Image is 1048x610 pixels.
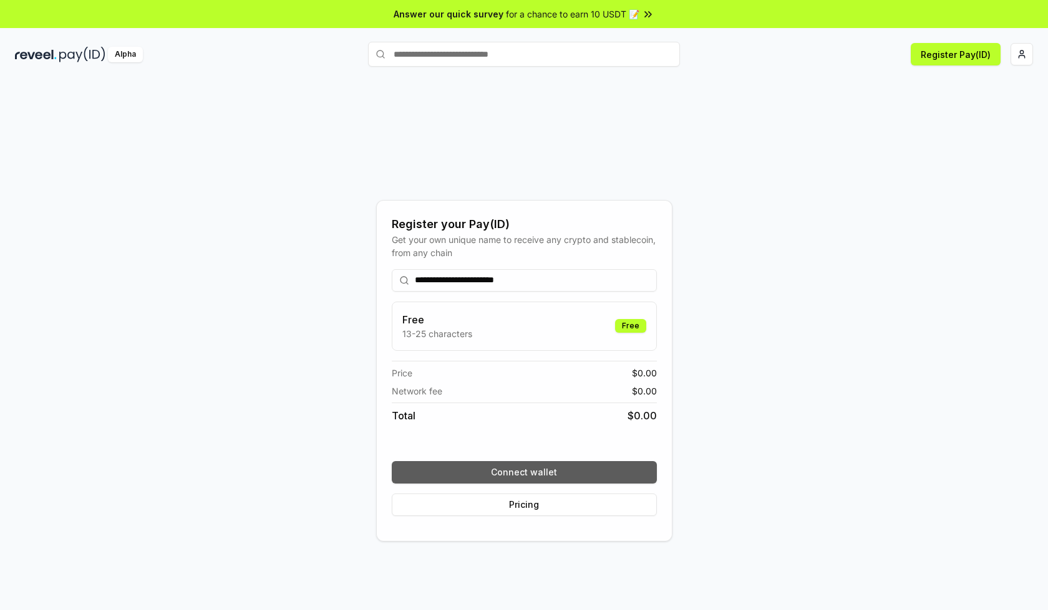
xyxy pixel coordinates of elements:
span: Network fee [392,384,442,398]
img: reveel_dark [15,47,57,62]
div: Alpha [108,47,143,62]
span: for a chance to earn 10 USDT 📝 [506,7,639,21]
span: $ 0.00 [632,384,657,398]
p: 13-25 characters [402,327,472,340]
span: Total [392,408,415,423]
span: $ 0.00 [628,408,657,423]
img: pay_id [59,47,105,62]
span: $ 0.00 [632,366,657,379]
span: Answer our quick survey [394,7,503,21]
div: Get your own unique name to receive any crypto and stablecoin, from any chain [392,233,657,259]
button: Register Pay(ID) [911,43,1001,65]
h3: Free [402,312,472,327]
div: Free [615,319,646,333]
span: Price [392,366,412,379]
button: Pricing [392,493,657,516]
div: Register your Pay(ID) [392,216,657,233]
button: Connect wallet [392,461,657,484]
